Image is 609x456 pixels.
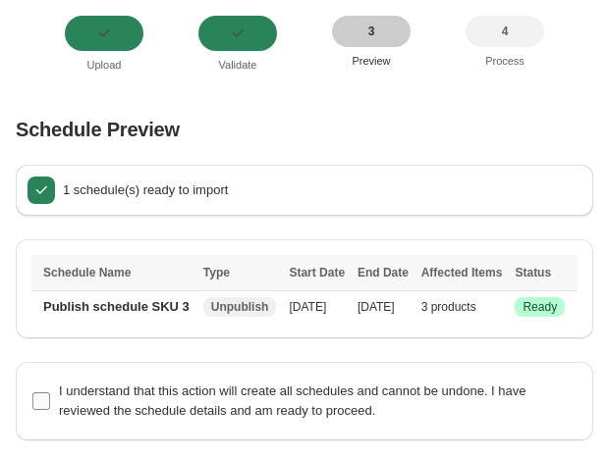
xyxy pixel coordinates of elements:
span: [DATE] [289,300,326,314]
span: Affected Items [421,266,503,279]
span: Publish schedule SKU 3 [43,299,190,314]
span: Type [203,266,230,279]
p: Preview [332,55,411,67]
span: Start Date [289,266,345,279]
h2: Schedule Preview [16,118,593,141]
span: 3 [368,24,375,39]
p: 1 schedule(s) ready to import [63,180,581,200]
span: End Date [358,266,409,279]
span: I understand that this action will create all schedules and cannot be undone. I have reviewed the... [59,383,526,418]
span: 3 products [421,300,476,314]
p: Process [466,55,544,67]
p: Validate [198,59,277,71]
span: Schedule Name [43,266,131,279]
span: Ready [523,299,557,315]
span: [DATE] [358,300,395,314]
p: Upload [65,59,143,71]
span: Status [515,266,551,279]
span: Unpublish [211,299,269,315]
span: 4 [502,24,509,39]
